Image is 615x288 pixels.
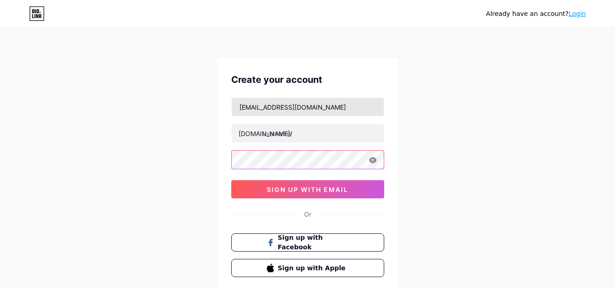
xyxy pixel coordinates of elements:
a: Login [569,10,586,17]
input: username [232,124,384,142]
button: Sign up with Apple [231,259,384,277]
button: Sign up with Facebook [231,233,384,252]
div: [DOMAIN_NAME]/ [239,129,292,138]
div: Or [304,209,311,219]
div: Create your account [231,73,384,86]
div: Already have an account? [486,9,586,19]
input: Email [232,98,384,116]
button: sign up with email [231,180,384,198]
span: Sign up with Apple [278,263,348,273]
span: sign up with email [267,186,348,193]
span: Sign up with Facebook [278,233,348,252]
